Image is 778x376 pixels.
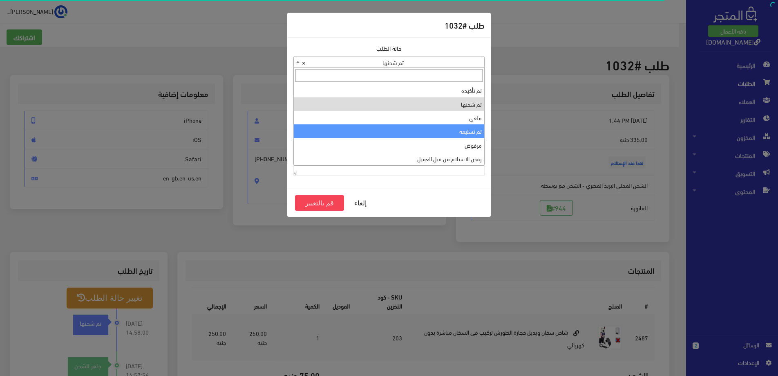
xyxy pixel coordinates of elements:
button: إلغاء [344,195,377,211]
li: مرفوض [294,138,484,152]
li: تم شحنها [294,97,484,111]
label: حالة الطلب [376,44,402,53]
h5: طلب #1032 [445,19,485,31]
span: تم شحنها [294,56,484,68]
li: تم تسليمه [294,124,484,138]
li: رفض الاستلام من قبل العميل [294,152,484,165]
span: تم شحنها [293,56,485,68]
span: × [302,56,305,68]
li: ملغي [294,111,484,124]
li: تم تأكيده [294,83,484,97]
button: قم بالتغيير [295,195,344,211]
